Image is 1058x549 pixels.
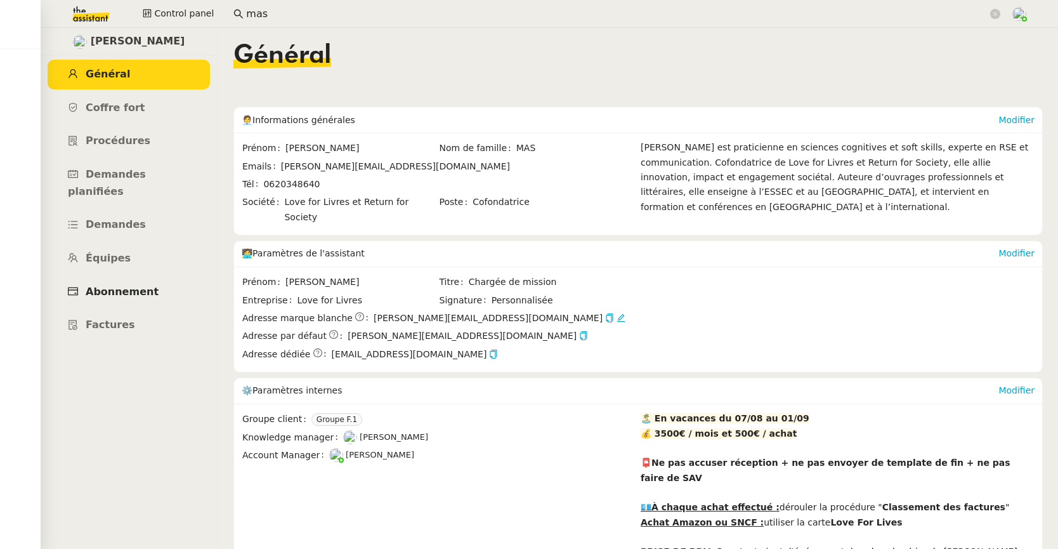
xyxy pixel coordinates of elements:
[492,293,553,308] span: Personnalisée
[469,275,635,289] span: Chargée de mission
[86,102,145,114] span: Coffre fort
[473,195,635,209] span: Cofondatrice
[516,141,635,155] span: MAS
[285,275,438,289] span: [PERSON_NAME]
[440,293,492,308] span: Signature
[73,35,87,49] img: users%2FtFhOaBya8rNVU5KG7br7ns1BCvi2%2Favatar%2Faa8c47da-ee6c-4101-9e7d-730f2e64f978
[332,347,499,362] span: [EMAIL_ADDRESS][DOMAIN_NAME]
[242,448,329,463] span: Account Manager
[48,210,210,240] a: Demandes
[641,515,1035,530] div: utiliser la carte
[998,115,1035,125] a: Modifier
[440,141,516,155] span: Nom de famille
[135,5,221,23] button: Control panel
[242,311,353,326] span: Adresse marque blanche
[242,293,297,308] span: Entreprise
[242,347,310,362] span: Adresse dédiée
[284,195,438,225] span: Love for Livres et Return for Society
[360,432,428,442] span: [PERSON_NAME]
[281,161,510,171] span: [PERSON_NAME][EMAIL_ADDRESS][DOMAIN_NAME]
[242,195,284,225] span: Société
[48,60,210,89] a: Général
[242,412,311,427] span: Groupe client
[48,160,210,206] a: Demandes planifiées
[48,93,210,123] a: Coffre fort
[641,140,1035,227] div: [PERSON_NAME] est praticienne en sciences cognitives et soft skills, experte en RSE et communicat...
[242,141,285,155] span: Prénom
[86,319,135,331] span: Factures
[48,244,210,274] a: Équipes
[242,378,998,404] div: ⚙️
[154,6,214,21] span: Control panel
[263,179,320,189] span: 0620348640
[252,115,355,125] span: Informations générales
[242,241,998,267] div: 🧑‍💻
[641,517,764,527] u: Achat Amazon ou SNCF :
[242,159,281,174] span: Emails
[86,68,130,80] span: Général
[242,177,263,192] span: Tél
[242,275,285,289] span: Prénom
[343,430,357,444] img: users%2FyQfMwtYgTqhRP2YHWHmG2s2LYaD3%2Favatar%2Fprofile-pic.png
[440,195,473,209] span: Poste
[998,385,1035,395] a: Modifier
[242,107,998,133] div: 🧑‍💼
[48,277,210,307] a: Abonnement
[252,385,342,395] span: Paramètres internes
[86,135,150,147] span: Procédures
[641,458,1010,482] strong: 📮Ne pas accuser réception + ne pas envoyer de template de fin + ne pas faire de SAV
[641,413,809,423] strong: 🏝️﻿ En vacances du 07/08 au 01/09
[285,141,438,155] span: [PERSON_NAME]
[68,168,146,197] span: Demandes planifiées
[1012,7,1026,21] img: users%2FNTfmycKsCFdqp6LX6USf2FmuPJo2%2Favatar%2Fprofile-pic%20(1).png
[91,33,185,50] span: [PERSON_NAME]
[86,286,159,298] span: Abonnement
[641,500,1035,515] div: dérouler la procédure " "
[346,450,414,460] span: [PERSON_NAME]
[297,293,438,308] span: Love for Livres
[86,218,146,230] span: Demandes
[311,413,362,426] nz-tag: Groupe F.1
[830,517,902,527] strong: Love For Lives
[48,126,210,156] a: Procédures
[348,329,588,343] span: [PERSON_NAME][EMAIL_ADDRESS][DOMAIN_NAME]
[246,6,988,23] input: Rechercher
[329,448,343,462] img: users%2FNTfmycKsCFdqp6LX6USf2FmuPJo2%2Favatar%2Fprofile-pic%20(1).png
[998,248,1035,258] a: Modifier
[440,275,469,289] span: Titre
[641,428,797,439] strong: 💰 3500€ / mois et 500€ / achat
[882,502,1005,512] strong: Classement des factures
[242,430,343,445] span: Knowledge manager
[242,329,327,343] span: Adresse par défaut
[233,43,331,69] span: Général
[641,502,780,512] u: 💶À chaque achat effectué :
[252,248,365,258] span: Paramètres de l'assistant
[374,311,603,326] span: [PERSON_NAME][EMAIL_ADDRESS][DOMAIN_NAME]
[86,252,131,264] span: Équipes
